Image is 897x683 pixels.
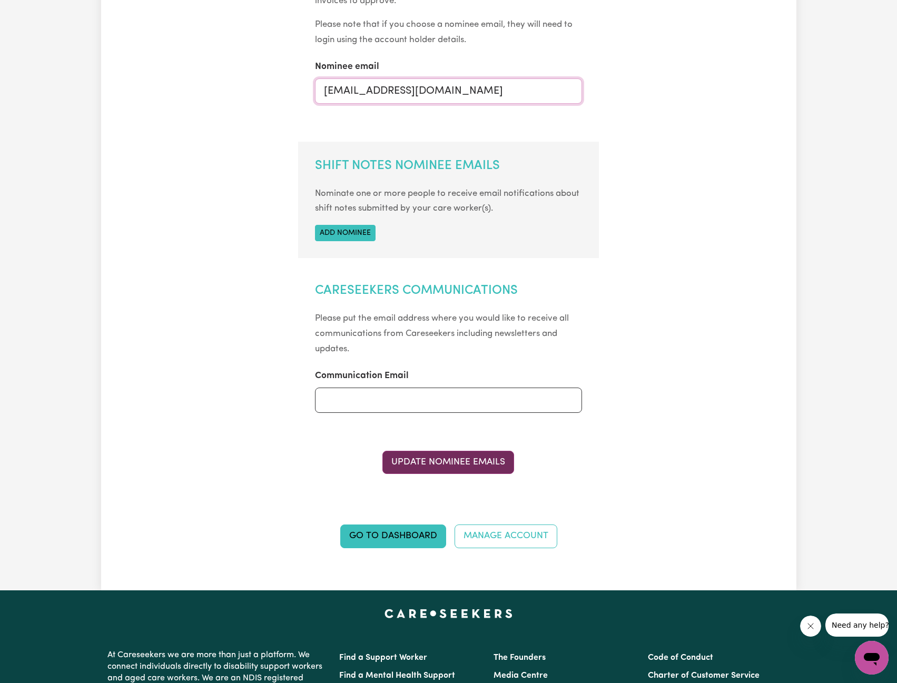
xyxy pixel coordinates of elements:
[315,225,376,241] button: Add nominee
[315,314,569,353] small: Please put the email address where you would like to receive all communications from Careseekers ...
[855,641,889,675] iframe: Button to launch messaging window
[800,616,821,637] iframe: Close message
[315,189,579,213] small: Nominate one or more people to receive email notifications about shift notes submitted by your ca...
[494,654,546,662] a: The Founders
[825,613,889,637] iframe: Message from company
[6,7,64,16] span: Need any help?
[385,609,512,618] a: Careseekers home page
[494,671,548,680] a: Media Centre
[315,20,573,44] small: Please note that if you choose a nominee email, they will need to login using the account holder ...
[315,369,409,383] label: Communication Email
[315,283,582,299] h2: Careseekers Communications
[340,524,446,548] a: Go to Dashboard
[382,451,514,474] button: Update Nominee Emails
[648,671,760,680] a: Charter of Customer Service
[648,654,713,662] a: Code of Conduct
[455,524,557,548] a: Manage Account
[315,159,582,174] h2: Shift Notes Nominee Emails
[339,654,427,662] a: Find a Support Worker
[315,60,379,74] label: Nominee email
